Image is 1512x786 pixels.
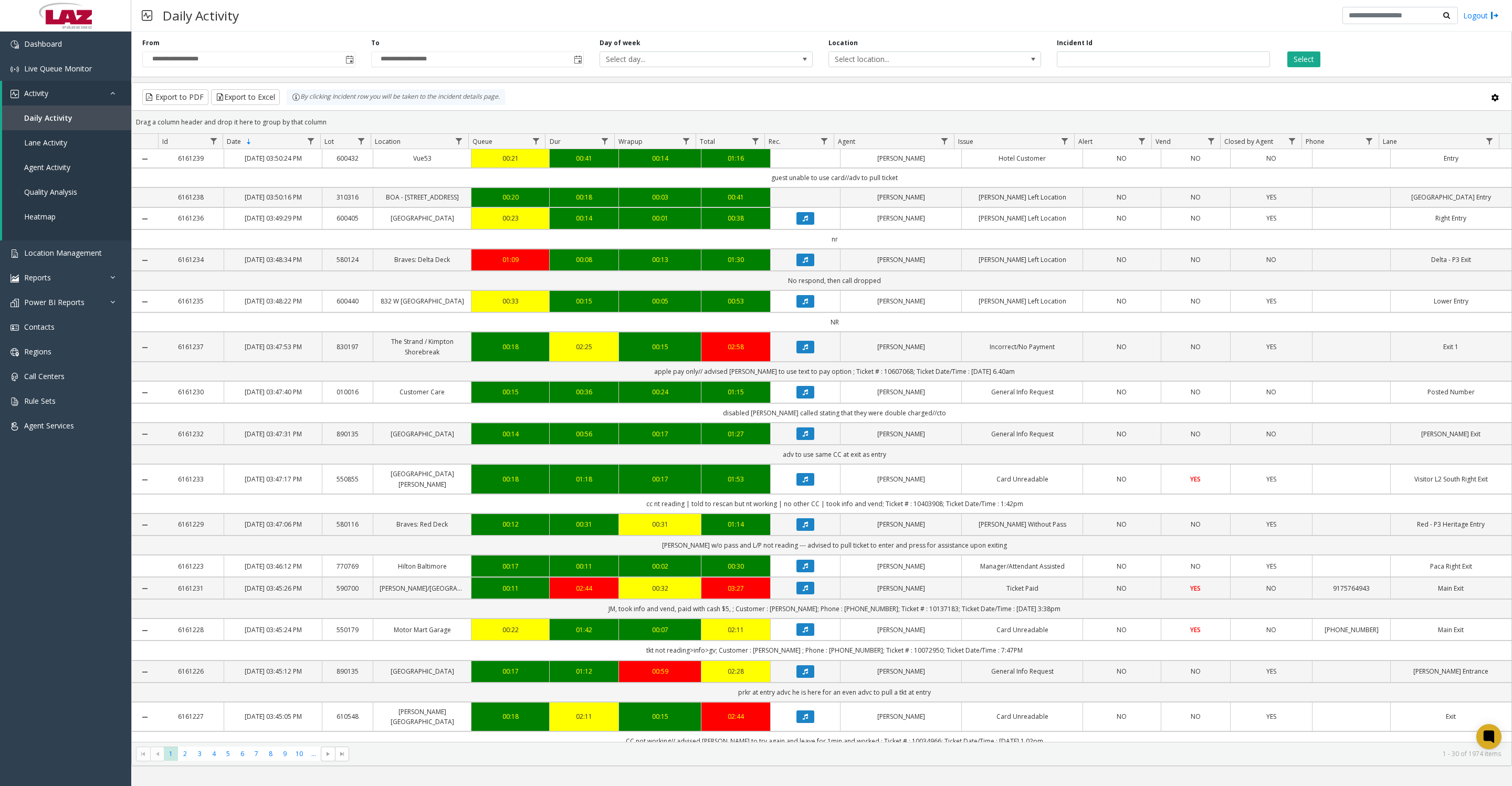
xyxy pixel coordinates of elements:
span: Rule Sets [24,396,56,406]
span: Agent Activity [24,162,70,172]
a: Daily Activity [2,106,131,130]
a: [DATE] 03:47:53 PM [230,342,316,352]
img: 'icon' [10,299,19,307]
a: Braves: Delta Deck [380,255,465,265]
a: [DATE] 03:48:34 PM [230,255,316,265]
span: Lane Activity [24,138,67,148]
img: 'icon' [10,422,19,431]
a: 6161237 [164,342,217,352]
a: Rec. Filter Menu [817,134,832,148]
div: 00:14 [478,429,542,439]
span: Daily Activity [24,113,72,123]
td: NR [158,312,1511,332]
a: Lane Activity [2,130,131,155]
button: Select [1287,51,1320,67]
div: 00:41 [556,153,613,163]
a: 00:05 [625,296,694,306]
a: 01:53 [708,474,764,484]
a: 00:31 [625,519,694,529]
a: YES [1237,342,1306,352]
a: [PERSON_NAME] Left Location [968,192,1076,202]
span: YES [1266,342,1276,351]
a: NO [1168,342,1224,352]
img: logout [1490,10,1499,21]
a: 02:58 [708,342,764,352]
td: disabled [PERSON_NAME] called stating that they were double charged//cto [158,403,1511,423]
img: pageIcon [142,3,152,28]
a: 6161239 [164,153,217,163]
span: NO [1191,255,1201,264]
a: Quality Analysis [2,180,131,204]
a: Agent Filter Menu [938,134,952,148]
a: Collapse Details [132,430,158,438]
span: NO [1266,154,1276,163]
span: NO [1191,193,1201,202]
a: [GEOGRAPHIC_DATA] [380,429,465,439]
div: 00:31 [556,519,613,529]
a: 01:15 [708,387,764,397]
div: 00:33 [478,296,542,306]
a: [DATE] 03:48:22 PM [230,296,316,306]
a: 01:27 [708,429,764,439]
a: NO [1089,342,1154,352]
a: Incorrect/No Payment [968,342,1076,352]
a: 00:24 [625,387,694,397]
img: 'icon' [10,90,19,98]
a: 6161223 [164,561,217,571]
a: 00:53 [708,296,764,306]
span: YES [1266,297,1276,306]
td: cc nt reading | told to rescan but nt working | no other CC | took info and vend; Ticket # : 1040... [158,494,1511,513]
span: Toggle popup [572,52,583,67]
a: 890135 [329,429,366,439]
button: Export to Excel [211,89,280,105]
td: guest unable to use card//adv to pull ticket [158,168,1511,187]
a: NO [1237,255,1306,265]
a: 00:20 [478,192,542,202]
td: No respond, then call dropped [158,271,1511,290]
a: 00:18 [478,342,542,352]
a: 01:30 [708,255,764,265]
span: Power BI Reports [24,297,85,307]
a: Closed by Agent Filter Menu [1285,134,1299,148]
a: 550855 [329,474,366,484]
a: 6161232 [164,429,217,439]
a: [PERSON_NAME] [847,342,955,352]
a: NO [1089,192,1154,202]
a: Queue Filter Menu [529,134,543,148]
a: YES [1237,474,1306,484]
span: NO [1191,297,1201,306]
div: 00:11 [556,561,613,571]
a: Vend Filter Menu [1204,134,1218,148]
span: Reports [24,273,51,282]
a: NO [1168,296,1224,306]
a: 832 W [GEOGRAPHIC_DATA] [380,296,465,306]
span: Call Centers [24,371,65,381]
a: Heatmap [2,204,131,229]
a: [GEOGRAPHIC_DATA][PERSON_NAME] [380,469,465,489]
a: NO [1089,561,1154,571]
a: [PERSON_NAME] [847,153,955,163]
span: NO [1266,429,1276,438]
a: NO [1168,519,1224,529]
label: To [371,38,380,48]
td: apple pay only// advised [PERSON_NAME] to use text to pay option ; Ticket # : 10607068; Ticket Da... [158,362,1511,381]
span: Regions [24,347,51,357]
a: YES [1237,296,1306,306]
span: NO [1191,342,1201,351]
a: 00:41 [708,192,764,202]
div: 00:30 [708,561,764,571]
a: NO [1168,213,1224,223]
a: 6161236 [164,213,217,223]
a: 00:18 [478,474,542,484]
a: BOA - [STREET_ADDRESS] [380,192,465,202]
span: YES [1266,520,1276,529]
div: 00:12 [478,519,542,529]
a: 310316 [329,192,366,202]
span: Heatmap [24,212,56,222]
a: Logout [1463,10,1499,21]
